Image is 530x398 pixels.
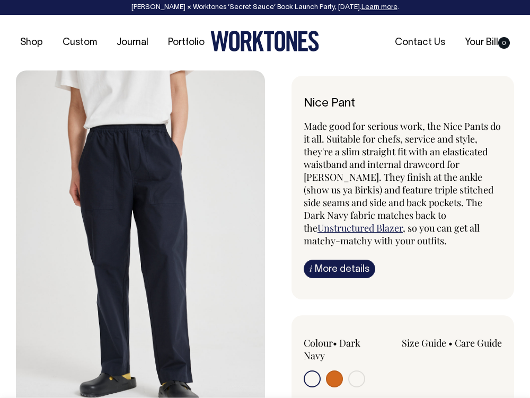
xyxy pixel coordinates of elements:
span: Made good for serious work, the Nice Pants do it all. Suitable for chefs, service and style, they... [304,120,501,234]
a: Custom [58,34,101,51]
div: [PERSON_NAME] × Worktones ‘Secret Sauce’ Book Launch Party, [DATE]. . [11,4,519,11]
span: i [310,263,312,274]
span: , so you can get all matchy-matchy with your outfits. [304,222,480,247]
a: Size Guide [402,337,446,349]
a: Contact Us [391,34,449,51]
a: Unstructured Blazer [317,222,403,234]
a: Portfolio [164,34,209,51]
a: iMore details [304,260,375,278]
span: • [333,337,337,349]
label: Dark Navy [304,337,360,362]
h6: Nice Pant [304,97,502,110]
a: Care Guide [455,337,502,349]
a: Shop [16,34,47,51]
a: Learn more [361,4,397,11]
a: Your Bill0 [461,34,514,51]
span: 0 [498,37,510,49]
span: • [448,337,453,349]
div: Colour [304,337,383,362]
a: Journal [112,34,153,51]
